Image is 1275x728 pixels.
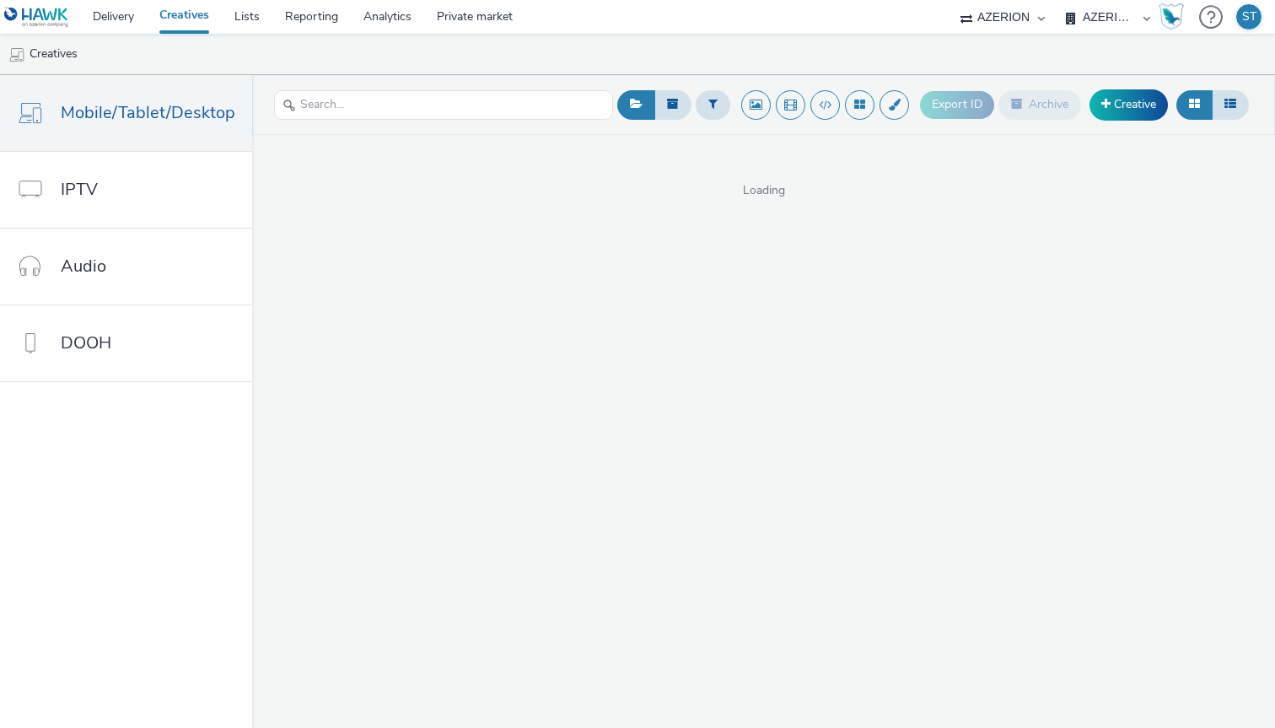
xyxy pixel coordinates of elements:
span: IPTV [61,177,98,202]
a: Creative [1089,89,1168,120]
input: Search... [274,90,613,120]
button: Archive [998,90,1081,119]
a: Hawk Academy [1159,3,1191,30]
img: Hawk Academy [1159,3,1184,30]
button: Table [1212,90,1249,119]
span: Mobile/Tablet/Desktop [61,100,235,125]
span: Audio [61,254,106,278]
button: Grid [1176,90,1213,119]
span: Loading [252,182,1275,199]
div: ST [1242,4,1256,30]
button: Export ID [920,91,994,118]
span: DOOH [61,331,111,355]
img: mobile [8,46,25,63]
img: undefined Logo [4,7,69,28]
